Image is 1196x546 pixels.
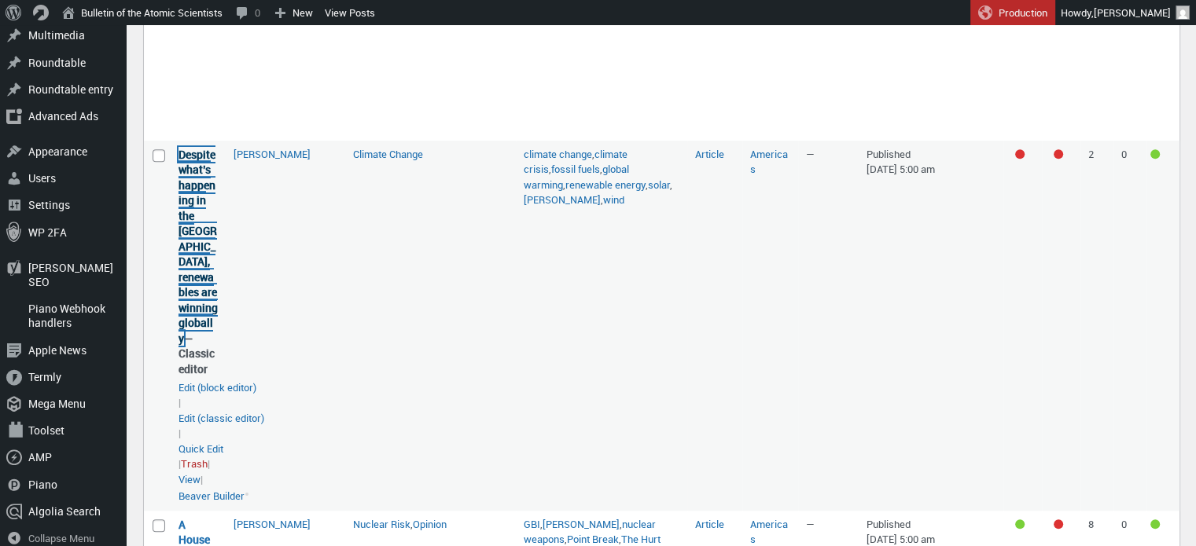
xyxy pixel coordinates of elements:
a: Americas [750,147,788,177]
div: Good [1150,149,1160,159]
a: Edit “Despite what’s happening in the USA, renewables are winning globally” in the classic editor [178,411,264,427]
span: | [178,442,223,471]
div: Needs improvement [1054,149,1063,159]
span: | [178,472,203,486]
a: climate change [524,147,592,161]
td: , , , , , , , [516,141,687,511]
a: climate crisis [524,147,627,177]
span: • [245,485,249,504]
a: Point Break [567,532,619,546]
td: Published [DATE] 5:00 am [859,141,1003,511]
span: | [178,411,264,441]
a: Beaver Builder• [178,487,249,504]
a: [PERSON_NAME] [234,147,311,161]
span: — [806,517,815,531]
div: Good [1150,519,1160,529]
a: renewable energy [565,178,646,192]
span: | [181,456,210,471]
span: — [806,147,815,161]
span: Classic editor [178,346,215,376]
div: Needs improvement [1054,519,1063,529]
div: Good [1015,519,1025,529]
a: wind [603,192,624,207]
a: Article [695,147,724,161]
strong: — [178,147,218,377]
a: [PERSON_NAME] [543,517,620,531]
a: global warming [524,162,629,192]
a: Opinion [413,517,447,531]
a: fossil fuels [551,162,600,176]
a: View “Despite what’s happening in the USA, renewables are winning globally” [178,472,201,488]
span: | [178,380,256,410]
button: Quick edit “Despite what’s happening in the USA, renewables are winning globally” inline [178,442,223,456]
a: Edit “Despite what’s happening in the USA, renewables are winning globally” in the block editor [178,380,256,396]
a: Article [695,517,724,531]
a: Climate Change [353,147,423,161]
a: [PERSON_NAME] [524,192,601,207]
a: Move “Despite what’s happening in the USA, renewables are winning globally” to the Trash [181,456,208,472]
a: solar [648,178,670,192]
a: Nuclear Risk [353,517,410,531]
a: [PERSON_NAME] [234,517,311,531]
a: GBI [524,517,540,531]
span: [PERSON_NAME] [1094,5,1171,20]
div: Focus keyphrase not set [1015,149,1025,159]
td: 0 [1113,141,1146,511]
td: 2 [1080,141,1113,511]
a: “Despite what’s happening in the USA, renewables are winning globally” (Edit) [178,147,218,346]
